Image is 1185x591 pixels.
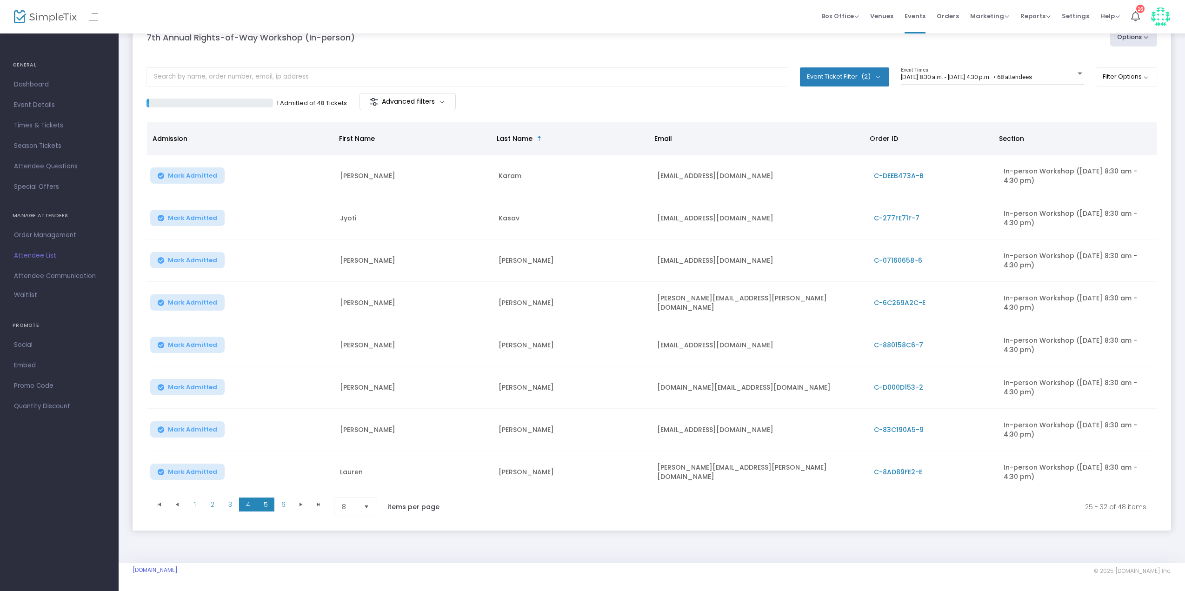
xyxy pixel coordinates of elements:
[874,213,919,223] span: C-277FE71F-7
[937,4,959,28] span: Orders
[151,498,168,511] span: Go to the first page
[292,498,310,511] span: Go to the next page
[334,324,493,366] td: [PERSON_NAME]
[14,380,105,392] span: Promo Code
[1020,12,1051,20] span: Reports
[146,31,355,44] m-panel-title: 7th Annual Rights-of-Way Workshop (In-person)
[1062,4,1089,28] span: Settings
[874,467,922,477] span: C-8AD89FE2-E
[168,214,217,222] span: Mark Admitted
[334,239,493,282] td: [PERSON_NAME]
[14,181,105,193] span: Special Offers
[493,366,652,409] td: [PERSON_NAME]
[998,324,1157,366] td: In-person Workshop ([DATE] 8:30 am - 4:30 pm)
[147,122,1157,493] div: Data table
[459,498,1146,516] kendo-pager-info: 25 - 32 of 48 items
[654,134,672,143] span: Email
[652,155,868,197] td: [EMAIL_ADDRESS][DOMAIN_NAME]
[168,341,217,349] span: Mark Admitted
[652,239,868,282] td: [EMAIL_ADDRESS][DOMAIN_NAME]
[150,294,225,311] button: Mark Admitted
[204,498,221,511] span: Page 2
[186,498,204,511] span: Page 1
[168,299,217,306] span: Mark Admitted
[13,206,106,225] h4: MANAGE ATTENDEES
[310,498,327,511] span: Go to the last page
[168,498,186,511] span: Go to the previous page
[874,340,923,350] span: C-880158C6-7
[493,451,652,493] td: [PERSON_NAME]
[1096,67,1158,86] button: Filter Options
[297,501,305,508] span: Go to the next page
[905,4,925,28] span: Events
[13,56,106,74] h4: GENERAL
[998,451,1157,493] td: In-person Workshop ([DATE] 8:30 am - 4:30 pm)
[14,229,105,241] span: Order Management
[493,409,652,451] td: [PERSON_NAME]
[14,140,105,152] span: Season Tickets
[14,120,105,132] span: Times & Tickets
[998,239,1157,282] td: In-person Workshop ([DATE] 8:30 am - 4:30 pm)
[493,282,652,324] td: [PERSON_NAME]
[13,316,106,335] h4: PROMOTE
[870,4,893,28] span: Venues
[150,464,225,480] button: Mark Admitted
[14,400,105,412] span: Quantity Discount
[277,99,347,108] p: 1 Admitted of 48 Tickets
[359,93,456,110] m-button: Advanced filters
[360,498,373,516] button: Select
[493,239,652,282] td: [PERSON_NAME]
[998,282,1157,324] td: In-person Workshop ([DATE] 8:30 am - 4:30 pm)
[239,498,257,511] span: Page 4
[150,210,225,226] button: Mark Admitted
[536,135,543,142] span: Sortable
[493,324,652,366] td: [PERSON_NAME]
[334,409,493,451] td: [PERSON_NAME]
[874,425,924,434] span: C-83C190A5-9
[221,498,239,511] span: Page 3
[874,298,925,307] span: C-6C269A2C-E
[874,256,922,265] span: C-07160658-6
[146,67,788,86] input: Search by name, order number, email, ip address
[334,451,493,493] td: Lauren
[14,291,37,300] span: Waitlist
[652,451,868,493] td: [PERSON_NAME][EMAIL_ADDRESS][PERSON_NAME][DOMAIN_NAME]
[342,502,356,511] span: 8
[14,359,105,372] span: Embed
[998,197,1157,239] td: In-person Workshop ([DATE] 8:30 am - 4:30 pm)
[150,167,225,184] button: Mark Admitted
[315,501,322,508] span: Go to the last page
[998,409,1157,451] td: In-person Workshop ([DATE] 8:30 am - 4:30 pm)
[334,282,493,324] td: [PERSON_NAME]
[156,501,163,508] span: Go to the first page
[861,73,871,80] span: (2)
[14,339,105,351] span: Social
[369,97,379,106] img: filter
[150,379,225,395] button: Mark Admitted
[133,566,178,574] a: [DOMAIN_NAME]
[150,252,225,268] button: Mark Admitted
[821,12,859,20] span: Box Office
[334,366,493,409] td: [PERSON_NAME]
[652,324,868,366] td: [EMAIL_ADDRESS][DOMAIN_NAME]
[1100,12,1120,20] span: Help
[998,366,1157,409] td: In-person Workshop ([DATE] 8:30 am - 4:30 pm)
[168,426,217,433] span: Mark Admitted
[173,501,181,508] span: Go to the previous page
[1136,5,1145,13] div: 16
[652,366,868,409] td: [DOMAIN_NAME][EMAIL_ADDRESS][DOMAIN_NAME]
[493,197,652,239] td: Kasav
[168,257,217,264] span: Mark Admitted
[168,384,217,391] span: Mark Admitted
[153,134,187,143] span: Admission
[14,250,105,262] span: Attendee List
[870,134,898,143] span: Order ID
[14,99,105,111] span: Event Details
[652,197,868,239] td: [EMAIL_ADDRESS][DOMAIN_NAME]
[493,155,652,197] td: Karam
[874,383,923,392] span: C-D000D153-2
[334,197,493,239] td: Jyoti
[497,134,533,143] span: Last Name
[998,155,1157,197] td: In-person Workshop ([DATE] 8:30 am - 4:30 pm)
[874,171,924,180] span: C-DEEB473A-B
